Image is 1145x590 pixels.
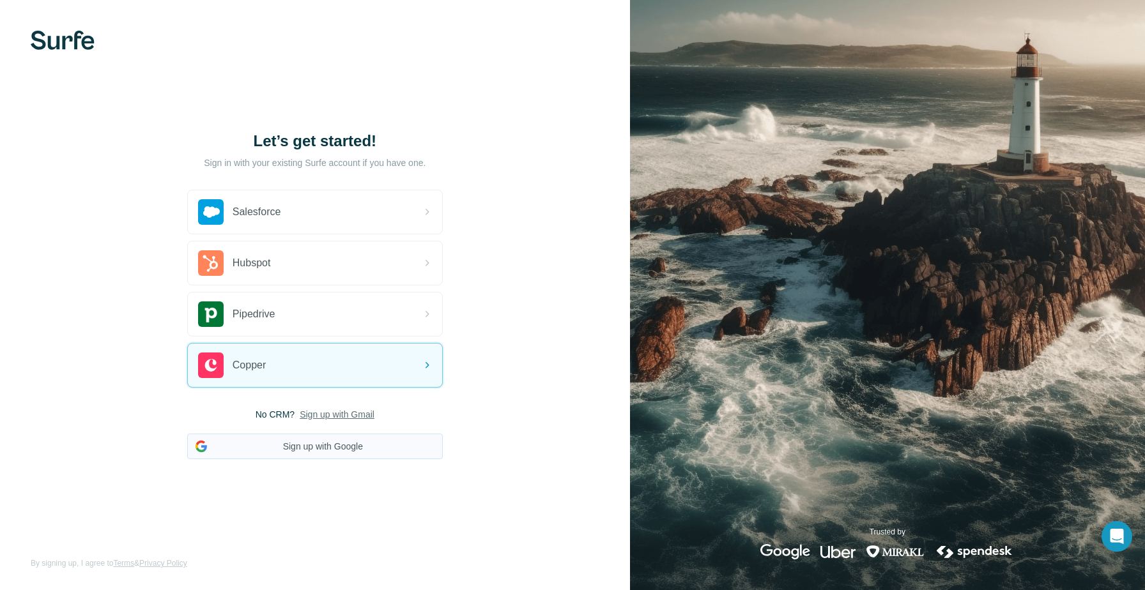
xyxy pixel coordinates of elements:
[760,544,810,559] img: google's logo
[31,557,187,569] span: By signing up, I agree to &
[31,31,95,50] img: Surfe's logo
[256,408,295,421] span: No CRM?
[866,544,925,559] img: mirakl's logo
[139,559,187,568] a: Privacy Policy
[300,408,374,421] button: Sign up with Gmail
[204,156,426,169] p: Sign in with your existing Surfe account if you have one.
[113,559,134,568] a: Terms
[233,306,275,322] span: Pipedrive
[198,199,224,225] img: salesforce's logo
[187,131,443,151] h1: Let’s get started!
[233,358,266,373] span: Copper
[233,255,271,271] span: Hubspot
[198,301,224,327] img: pipedrive's logo
[870,526,905,538] p: Trusted by
[198,250,224,276] img: hubspot's logo
[233,204,281,220] span: Salesforce
[198,352,224,378] img: copper's logo
[1102,521,1132,552] div: Open Intercom Messenger
[820,544,856,559] img: uber's logo
[187,434,443,459] button: Sign up with Google
[935,544,1014,559] img: spendesk's logo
